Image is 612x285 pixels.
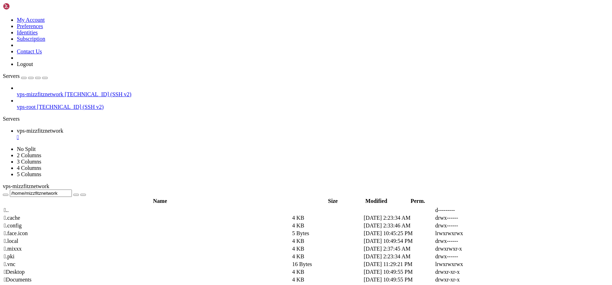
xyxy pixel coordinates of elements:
[3,73,48,79] a: Servers
[4,207,9,213] span: ..
[17,85,609,98] li: vps-mizzfitznetwork [TECHNICAL_ID] (SSH v2)
[363,253,434,260] td: [DATE] 2:23:34 AM
[17,159,41,165] a: 3 Columns
[17,152,41,158] a: 2 Columns
[292,269,363,276] td: 4 KB
[4,246,22,252] span: .mixxx
[363,261,434,268] td: [DATE] 11:29:21 PM
[37,104,103,110] span: [TECHNICAL_ID] (SSH v2)
[3,116,609,122] div: Servers
[17,165,41,171] a: 4 Columns
[4,277,6,283] span: 
[17,104,35,110] span: vps-root
[3,183,49,189] span: vps-mizzfitznetwork
[349,198,404,205] th: Modified: activate to sort column ascending
[4,215,20,221] span: .cache
[292,276,363,283] td: 4 KB
[435,269,506,276] td: drwxr-xr-x
[292,253,363,260] td: 4 KB
[292,230,363,237] td: 5 Bytes
[292,238,363,245] td: 4 KB
[4,238,6,244] span: 
[4,269,6,275] span: 
[17,36,45,42] a: Subscription
[17,48,42,54] a: Contact Us
[4,253,14,259] span: .pki
[4,215,6,221] span: 
[435,207,506,214] td: d---------
[363,245,434,252] td: [DATE] 2:37:45 AM
[17,98,609,110] li: vps-root [TECHNICAL_ID] (SSH v2)
[4,261,15,267] span: .vnc
[3,73,20,79] span: Servers
[10,190,72,197] input: Current Folder
[317,198,348,205] th: Size: activate to sort column ascending
[435,214,506,221] td: drwx------
[4,207,6,213] span: 
[4,230,28,236] span: .face.icon
[4,261,6,267] span: 
[17,104,609,110] a: vps-root [TECHNICAL_ID] (SSH v2)
[363,214,434,221] td: [DATE] 2:23:34 AM
[17,23,43,29] a: Preferences
[65,91,131,97] span: [TECHNICAL_ID] (SSH v2)
[4,269,25,275] span: Desktop
[435,276,506,283] td: drwxr-xr-x
[404,198,431,205] th: Perm.: activate to sort column ascending
[435,253,506,260] td: drwx------
[17,146,36,152] a: No Split
[4,230,6,236] span: 
[435,238,506,245] td: drwx------
[363,222,434,229] td: [DATE] 2:33:46 AM
[4,246,6,252] span: 
[4,223,22,228] span: .config
[17,128,63,134] span: vps-mizzfitznetwork
[17,128,609,140] a: vps-mizzfitznetwork
[292,214,363,221] td: 4 KB
[17,171,41,177] a: 5 Columns
[17,61,33,67] a: Logout
[17,134,609,140] a: 
[363,230,434,237] td: [DATE] 10:45:25 PM
[292,261,363,268] td: 16 Bytes
[435,230,506,237] td: lrwxrwxrwx
[4,253,6,259] span: 
[363,276,434,283] td: [DATE] 10:49:55 PM
[363,269,434,276] td: [DATE] 10:49:55 PM
[17,91,63,97] span: vps-mizzfitznetwork
[292,245,363,252] td: 4 KB
[17,17,45,23] a: My Account
[4,223,6,228] span: 
[4,238,18,244] span: .local
[3,3,43,10] img: Shellngn
[435,222,506,229] td: drwx------
[435,261,506,268] td: lrwxrwxrwx
[363,238,434,245] td: [DATE] 10:49:54 PM
[17,29,38,35] a: Identities
[292,222,363,229] td: 4 KB
[4,277,32,283] span: Documents
[4,198,316,205] th: Name: activate to sort column descending
[435,245,506,252] td: drwxrwxr-x
[17,91,609,98] a: vps-mizzfitznetwork [TECHNICAL_ID] (SSH v2)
